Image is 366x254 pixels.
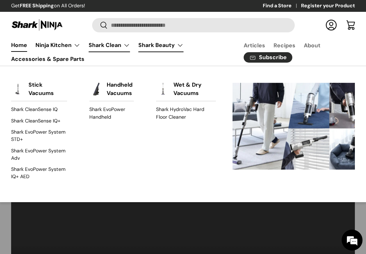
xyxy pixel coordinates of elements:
nav: Secondary [227,38,355,66]
a: Subscribe [244,52,292,63]
a: Register your Product [301,2,355,10]
a: Home [11,38,27,52]
summary: Shark Clean [84,38,134,52]
a: Recipes [274,39,295,52]
a: About [304,39,320,52]
p: Get on All Orders! [11,2,85,10]
nav: Primary [11,38,227,66]
summary: Ninja Kitchen [31,38,84,52]
a: Accessories & Spare Parts [11,52,84,66]
span: Subscribe [259,55,287,60]
summary: Shark Beauty [134,38,188,52]
strong: FREE Shipping [20,2,54,9]
a: Find a Store [263,2,301,10]
a: Articles [244,39,265,52]
img: Shark Ninja Philippines [11,18,63,32]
